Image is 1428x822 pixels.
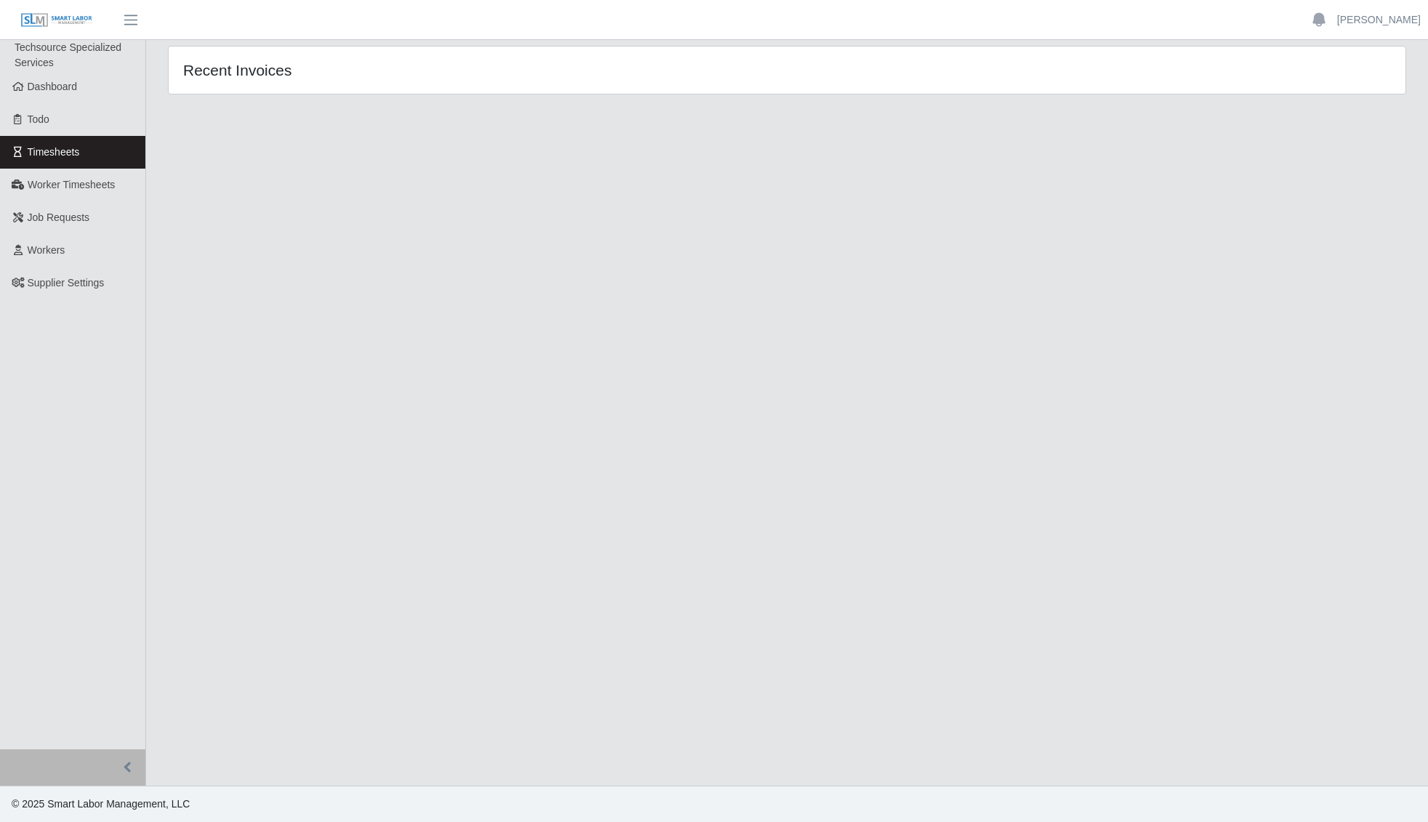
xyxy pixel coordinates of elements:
span: Supplier Settings [28,277,105,289]
img: SLM Logo [20,12,93,28]
span: Techsource Specialized Services [15,41,121,68]
a: [PERSON_NAME] [1337,12,1421,28]
span: Dashboard [28,81,78,92]
span: Workers [28,244,65,256]
span: © 2025 Smart Labor Management, LLC [12,798,190,810]
span: Worker Timesheets [28,179,115,190]
span: Todo [28,113,49,125]
span: Timesheets [28,146,80,158]
h4: Recent Invoices [183,61,674,79]
span: Job Requests [28,211,90,223]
